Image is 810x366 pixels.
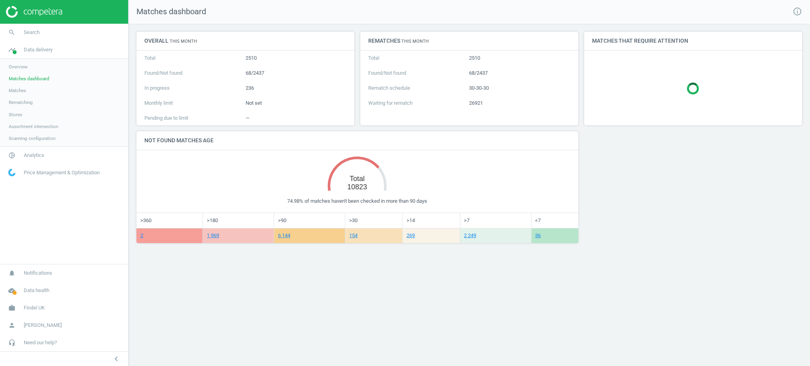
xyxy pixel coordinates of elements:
[136,213,203,228] td: >360
[246,70,347,77] p: 68/2437
[9,87,26,94] span: Matches
[144,55,246,62] p: Total
[403,213,460,228] td: >14
[136,131,221,150] h4: Not found matches age
[278,232,290,238] a: 6 144
[24,169,100,176] span: Price Management & Optimization
[345,213,403,228] td: >30
[9,111,22,118] span: Stores
[460,213,531,228] td: >7
[9,99,33,106] span: Rematching
[368,100,469,107] p: Waiting for rematch
[9,123,58,130] span: Assortment intersection
[535,232,541,238] a: 36
[4,318,19,333] i: person
[24,339,57,346] span: Need our help?
[350,175,365,183] tspan: Total
[9,135,55,141] span: Scanning configuration
[9,64,28,70] span: Overview
[4,266,19,281] i: notifications
[464,232,476,238] a: 2 249
[347,183,367,191] tspan: 10823
[24,152,44,159] span: Analytics
[144,115,246,122] p: Pending due to limit
[469,55,570,62] p: 2510
[368,55,469,62] p: Total
[584,32,696,50] h4: Matches that require attention
[407,232,415,238] a: 269
[140,232,143,238] a: 2
[793,7,802,16] i: info_outline
[368,70,469,77] p: Found/Not found
[170,39,197,44] small: This month
[4,283,19,298] i: cloud_done
[24,304,45,311] span: Findel UK
[136,32,205,50] h4: Overall
[401,39,429,44] small: This month
[144,70,246,77] p: Found/Not found
[203,213,274,228] td: >180
[8,169,15,176] img: wGWNvw8QSZomAAAAABJRU5ErkJggg==
[144,198,570,205] div: 74.98% of matches haven't been checked in more than 90 days
[246,115,347,122] p: —
[246,55,347,62] p: 2510
[24,29,40,36] span: Search
[360,32,437,50] h4: Rematches
[4,42,19,57] i: timeline
[274,213,345,228] td: >90
[793,7,802,17] a: info_outline
[246,85,347,92] p: 236
[9,75,49,82] span: Matches dashboard
[4,300,19,315] i: work
[24,46,53,53] span: Data delivery
[4,335,19,350] i: headset_mic
[246,100,347,107] p: Not set
[469,70,570,77] p: 68/2437
[24,270,52,277] span: Notifications
[207,232,219,238] a: 1 969
[349,232,358,238] a: 154
[129,6,206,17] span: Matches dashboard
[144,100,246,107] p: Monthly limit
[469,100,570,107] p: 26921
[4,148,19,163] i: pie_chart_outlined
[6,6,62,18] img: ajHJNr6hYgQAAAAASUVORK5CYII=
[368,85,469,92] p: Rematch schedule
[469,85,570,92] p: 30-30-30
[24,287,49,294] span: Data health
[106,354,126,364] button: chevron_left
[4,25,19,40] i: search
[531,213,578,228] td: <7
[112,354,121,364] i: chevron_left
[144,85,246,92] p: In progress
[24,322,62,329] span: [PERSON_NAME]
